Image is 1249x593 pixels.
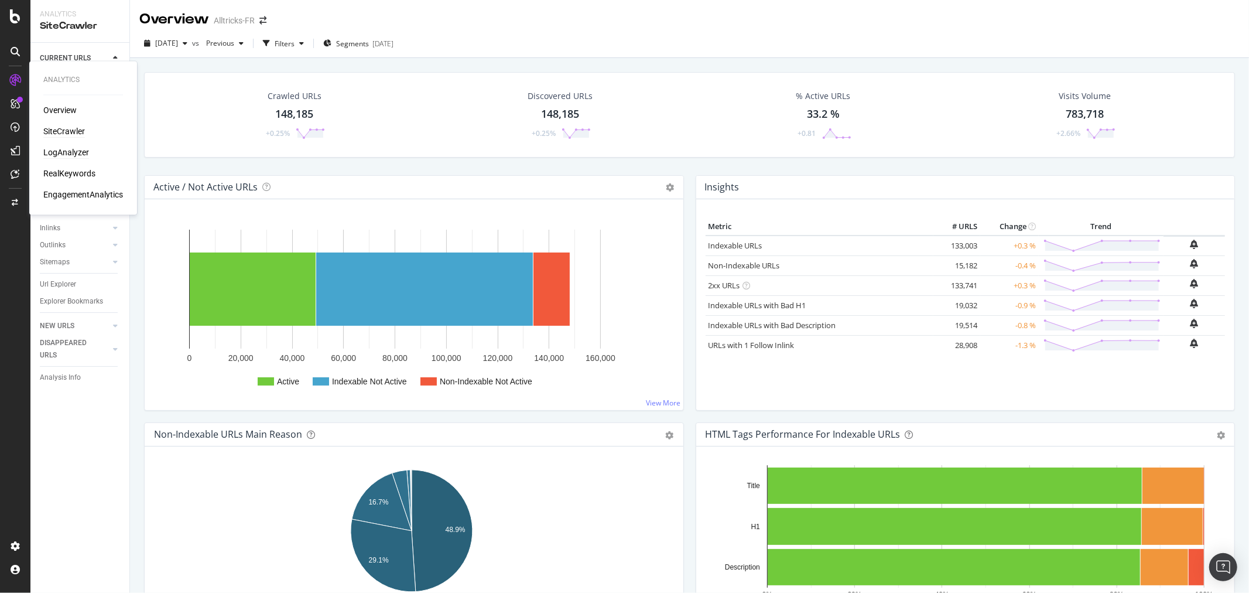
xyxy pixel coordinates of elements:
button: Previous [201,34,248,53]
td: -0.9 % [980,295,1039,315]
a: Inlinks [40,222,109,234]
a: View More [646,398,681,408]
th: Trend [1039,218,1164,236]
div: Visits Volume [1059,90,1111,102]
div: gear [1217,431,1225,439]
text: Non-Indexable Not Active [440,377,532,386]
div: SiteCrawler [40,19,120,33]
div: Overview [139,9,209,29]
span: Previous [201,38,234,48]
div: 783,718 [1066,107,1104,122]
text: Title [747,482,760,490]
div: +0.25% [266,128,290,138]
div: +0.81 [798,128,816,138]
div: [DATE] [372,39,393,49]
a: SiteCrawler [43,126,85,138]
div: bell-plus [1190,319,1199,328]
div: Filters [275,39,295,49]
div: bell-plus [1190,339,1199,348]
div: bell-plus [1190,259,1199,268]
a: Non-Indexable URLs [709,260,780,271]
a: URLs with 1 Follow Inlink [709,340,795,350]
div: gear [666,431,674,439]
a: EngagementAnalytics [43,189,123,201]
div: bell-plus [1190,299,1199,308]
text: 80,000 [382,353,408,363]
div: +2.66% [1056,128,1080,138]
div: Outlinks [40,239,66,251]
div: CURRENT URLS [40,52,91,64]
div: bell-plus [1190,240,1199,249]
div: Discovered URLs [528,90,593,102]
text: 48.9% [446,526,466,534]
div: Analytics [40,9,120,19]
text: Indexable Not Active [332,377,407,386]
div: Inlinks [40,222,60,234]
td: -1.3 % [980,335,1039,355]
div: 148,185 [541,107,579,122]
text: 20,000 [228,353,254,363]
text: 0 [187,353,192,363]
td: +0.3 % [980,275,1039,295]
text: 16.7% [369,498,389,506]
th: Metric [706,218,934,236]
td: 19,514 [933,315,980,335]
a: 2xx URLs [709,280,740,291]
a: RealKeywords [43,168,95,180]
div: Crawled URLs [268,90,321,102]
div: Analysis Info [40,372,81,384]
a: CURRENT URLS [40,52,109,64]
div: arrow-right-arrow-left [259,16,266,25]
th: # URLS [933,218,980,236]
div: HTML Tags Performance for Indexable URLs [706,428,901,440]
td: 19,032 [933,295,980,315]
a: NEW URLS [40,320,109,332]
text: Active [277,377,299,386]
td: +0.3 % [980,236,1039,256]
div: DISAPPEARED URLS [40,337,99,362]
h4: Active / Not Active URLs [153,179,258,195]
td: 133,741 [933,275,980,295]
text: H1 [751,523,760,531]
div: NEW URLS [40,320,74,332]
text: 120,000 [483,353,513,363]
a: Url Explorer [40,278,121,291]
button: Segments[DATE] [319,34,398,53]
text: 160,000 [586,353,615,363]
div: Analytics [43,75,123,85]
div: bell-plus [1190,279,1199,288]
button: [DATE] [139,34,192,53]
th: Change [980,218,1039,236]
div: 33.2 % [807,107,840,122]
td: 133,003 [933,236,980,256]
span: Segments [336,39,369,49]
a: Overview [43,105,77,117]
td: 15,182 [933,255,980,275]
text: 60,000 [331,353,356,363]
i: Options [666,183,675,192]
div: Alltricks-FR [214,15,255,26]
a: Outlinks [40,239,109,251]
div: Non-Indexable URLs Main Reason [154,428,302,440]
button: Filters [258,34,309,53]
div: +0.25% [532,128,556,138]
td: -0.8 % [980,315,1039,335]
div: 148,185 [275,107,313,122]
td: -0.4 % [980,255,1039,275]
a: DISAPPEARED URLS [40,337,109,362]
div: Sitemaps [40,256,70,268]
a: Sitemaps [40,256,109,268]
div: LogAnalyzer [43,147,89,159]
a: Indexable URLs with Bad H1 [709,300,806,311]
a: Indexable URLs with Bad Description [709,320,836,330]
div: % Active URLs [796,90,851,102]
a: Analysis Info [40,372,121,384]
text: 40,000 [280,353,305,363]
a: Indexable URLs [709,240,762,251]
svg: A chart. [154,218,669,401]
div: Explorer Bookmarks [40,295,103,308]
text: 29.1% [369,556,389,564]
